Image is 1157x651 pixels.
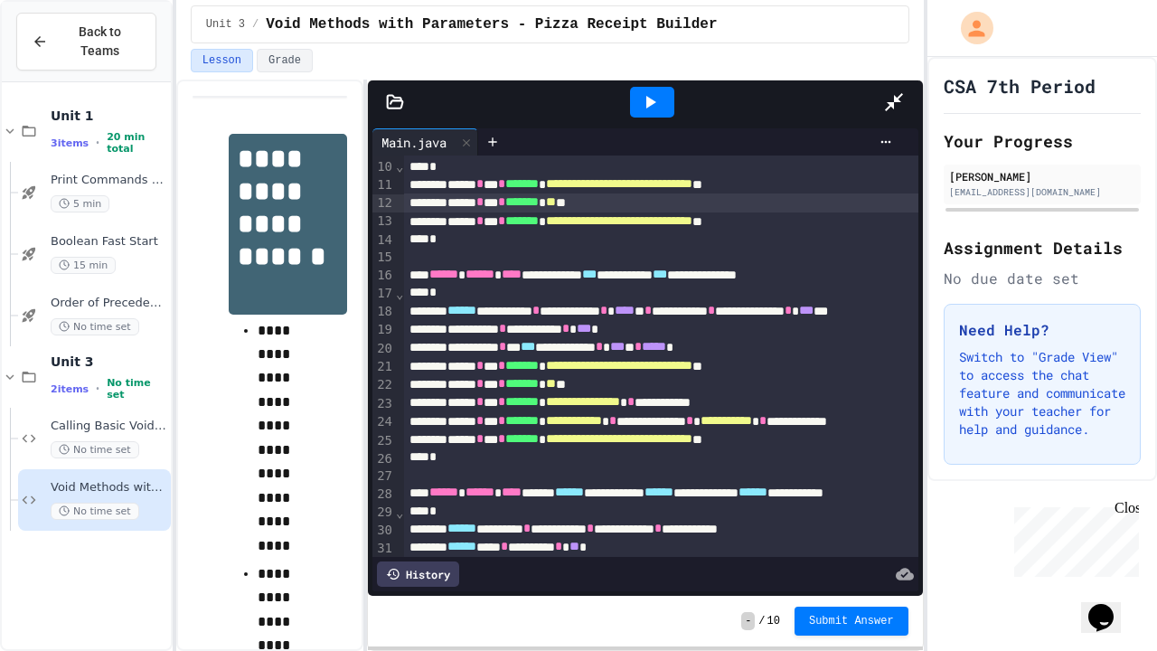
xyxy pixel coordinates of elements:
span: No time set [51,318,139,335]
span: Fold line [395,287,404,301]
div: My Account [942,7,998,49]
button: Grade [257,49,313,72]
span: Calling Basic Void Methods [51,419,167,434]
div: 25 [372,432,395,450]
div: 27 [372,467,395,486]
div: 26 [372,450,395,468]
span: • [96,136,99,150]
span: • [96,382,99,396]
div: 24 [372,413,395,431]
span: 15 min [51,257,116,274]
span: Fold line [395,505,404,520]
div: 17 [372,285,395,303]
div: 22 [372,376,395,394]
iframe: chat widget [1007,500,1139,577]
div: 23 [372,395,395,413]
div: 11 [372,176,395,194]
span: Void Methods with Parameters - Pizza Receipt Builder [266,14,717,35]
div: 16 [372,267,395,285]
div: 30 [372,522,395,540]
span: 10 [767,614,780,628]
div: 19 [372,321,395,339]
div: 14 [372,231,395,250]
span: Unit 1 [51,108,167,124]
span: Fold line [395,159,404,174]
div: History [377,561,459,587]
div: No due date set [944,268,1141,289]
span: - [741,612,755,630]
div: [EMAIL_ADDRESS][DOMAIN_NAME] [949,185,1135,199]
button: Submit Answer [795,607,908,636]
div: 31 [372,540,395,558]
span: Unit 3 [206,17,245,32]
h3: Need Help? [959,319,1125,341]
span: Back to Teams [59,23,141,61]
div: 29 [372,504,395,522]
div: 18 [372,303,395,321]
button: Back to Teams [16,13,156,71]
span: Boolean Fast Start [51,234,167,250]
span: 5 min [51,195,109,212]
span: / [758,614,765,628]
div: Main.java [372,133,456,152]
button: Lesson [191,49,253,72]
div: 13 [372,212,395,231]
div: 21 [372,358,395,376]
span: No time set [107,377,167,401]
h2: Your Progress [944,128,1141,154]
span: Unit 3 [51,354,167,370]
h1: CSA 7th Period [944,73,1096,99]
div: 20 [372,340,395,358]
span: 2 items [51,383,89,395]
span: 20 min total [107,131,167,155]
span: Submit Answer [809,614,894,628]
span: / [252,17,259,32]
div: 28 [372,486,395,504]
div: [PERSON_NAME] [949,168,1135,184]
span: Order of Precedence [51,296,167,311]
div: 10 [372,158,395,176]
iframe: chat widget [1081,579,1139,633]
div: Main.java [372,128,478,156]
span: No time set [51,503,139,520]
p: Switch to "Grade View" to access the chat feature and communicate with your teacher for help and ... [959,348,1125,439]
div: 12 [372,194,395,212]
span: 3 items [51,137,89,149]
span: Void Methods with Parameters - Pizza Receipt Builder [51,480,167,495]
div: 15 [372,249,395,267]
h2: Assignment Details [944,235,1141,260]
span: No time set [51,441,139,458]
div: Chat with us now!Close [7,7,125,115]
span: Print Commands Fast Start [51,173,167,188]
